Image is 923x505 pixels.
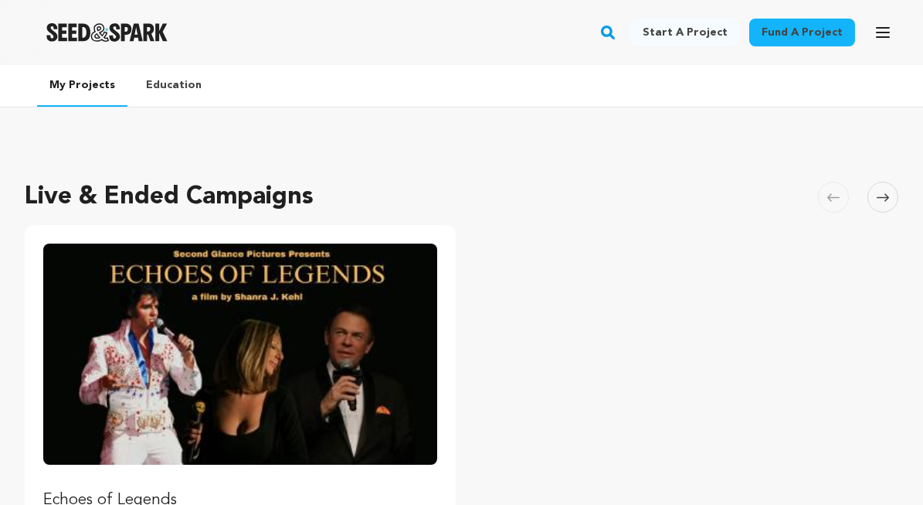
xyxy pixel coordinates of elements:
a: Education [134,65,214,105]
a: My Projects [37,65,127,107]
h2: Live & Ended Campaigns [25,179,314,216]
img: Seed&Spark Logo Dark Mode [46,23,168,42]
a: Start a project [630,19,740,46]
a: Seed&Spark Homepage [46,23,168,42]
a: Fund a project [749,19,855,46]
